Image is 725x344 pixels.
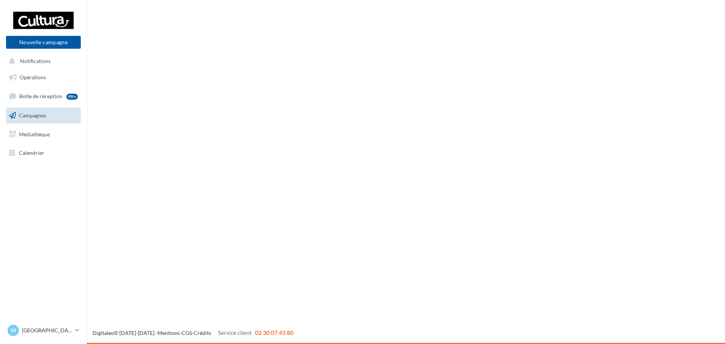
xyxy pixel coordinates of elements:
[66,94,78,100] div: 99+
[182,330,192,336] a: CGS
[22,327,72,334] p: [GEOGRAPHIC_DATA]
[5,88,82,104] a: Boîte de réception99+
[255,329,293,336] span: 02 30 07 43 80
[5,69,82,85] a: Opérations
[6,323,81,338] a: M [GEOGRAPHIC_DATA]
[194,330,211,336] a: Crédits
[93,330,293,336] span: © [DATE]-[DATE] - - -
[93,330,114,336] a: Digitaleo
[19,112,46,119] span: Campagnes
[5,108,82,123] a: Campagnes
[20,58,51,65] span: Notifications
[5,126,82,142] a: Médiathèque
[19,131,50,137] span: Médiathèque
[19,150,44,156] span: Calendrier
[20,74,46,80] span: Opérations
[19,93,62,99] span: Boîte de réception
[11,327,16,334] span: M
[6,36,81,49] button: Nouvelle campagne
[5,145,82,161] a: Calendrier
[157,330,180,336] a: Mentions
[218,329,252,336] span: Service client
